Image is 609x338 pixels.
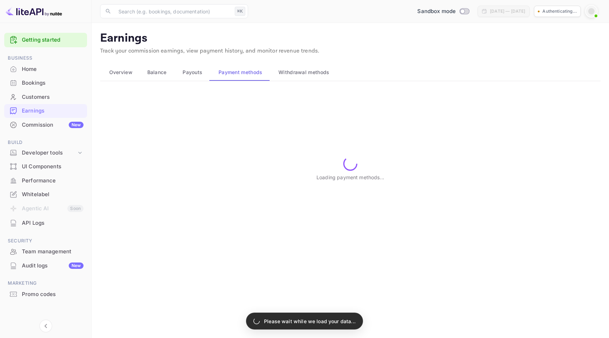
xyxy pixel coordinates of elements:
[22,248,84,256] div: Team management
[4,288,87,301] a: Promo codes
[4,188,87,201] a: Whitelabel
[69,122,84,128] div: New
[264,318,356,325] p: Please wait while we load your data...
[4,259,87,272] a: Audit logsNew
[235,7,245,16] div: ⌘K
[4,245,87,258] a: Team management
[278,68,329,77] span: Withdrawal methods
[183,68,202,77] span: Payouts
[4,118,87,131] a: CommissionNew
[22,36,84,44] a: Getting started
[490,8,525,14] div: [DATE] — [DATE]
[100,64,601,81] div: scrollable auto tabs example
[4,90,87,104] div: Customers
[4,237,87,245] span: Security
[22,149,76,157] div: Developer tools
[316,174,384,181] p: Loading payment methods...
[109,68,133,77] span: Overview
[69,262,84,269] div: New
[4,174,87,188] div: Performance
[22,65,84,73] div: Home
[22,79,84,87] div: Bookings
[6,6,62,17] img: LiteAPI logo
[22,219,84,227] div: API Logs
[39,320,52,332] button: Collapse navigation
[22,163,84,171] div: UI Components
[219,68,263,77] span: Payment methods
[22,93,84,101] div: Customers
[22,262,84,270] div: Audit logs
[4,174,87,187] a: Performance
[4,279,87,287] span: Marketing
[4,259,87,273] div: Audit logsNew
[414,7,472,16] div: Switch to Production mode
[542,8,577,14] p: Authenticating...
[4,104,87,118] div: Earnings
[4,216,87,230] div: API Logs
[22,177,84,185] div: Performance
[22,121,84,129] div: Commission
[22,191,84,199] div: Whitelabel
[4,216,87,229] a: API Logs
[4,76,87,89] a: Bookings
[4,90,87,103] a: Customers
[22,290,84,298] div: Promo codes
[4,54,87,62] span: Business
[22,107,84,115] div: Earnings
[147,68,167,77] span: Balance
[4,160,87,173] a: UI Components
[4,62,87,76] div: Home
[4,288,87,301] div: Promo codes
[100,47,601,55] p: Track your commission earnings, view payment history, and monitor revenue trends.
[4,147,87,159] div: Developer tools
[4,62,87,76] a: Home
[4,139,87,146] span: Build
[114,4,232,18] input: Search (e.g. bookings, documentation)
[4,33,87,47] div: Getting started
[4,104,87,117] a: Earnings
[417,7,456,16] span: Sandbox mode
[4,118,87,132] div: CommissionNew
[100,31,601,46] p: Earnings
[4,76,87,90] div: Bookings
